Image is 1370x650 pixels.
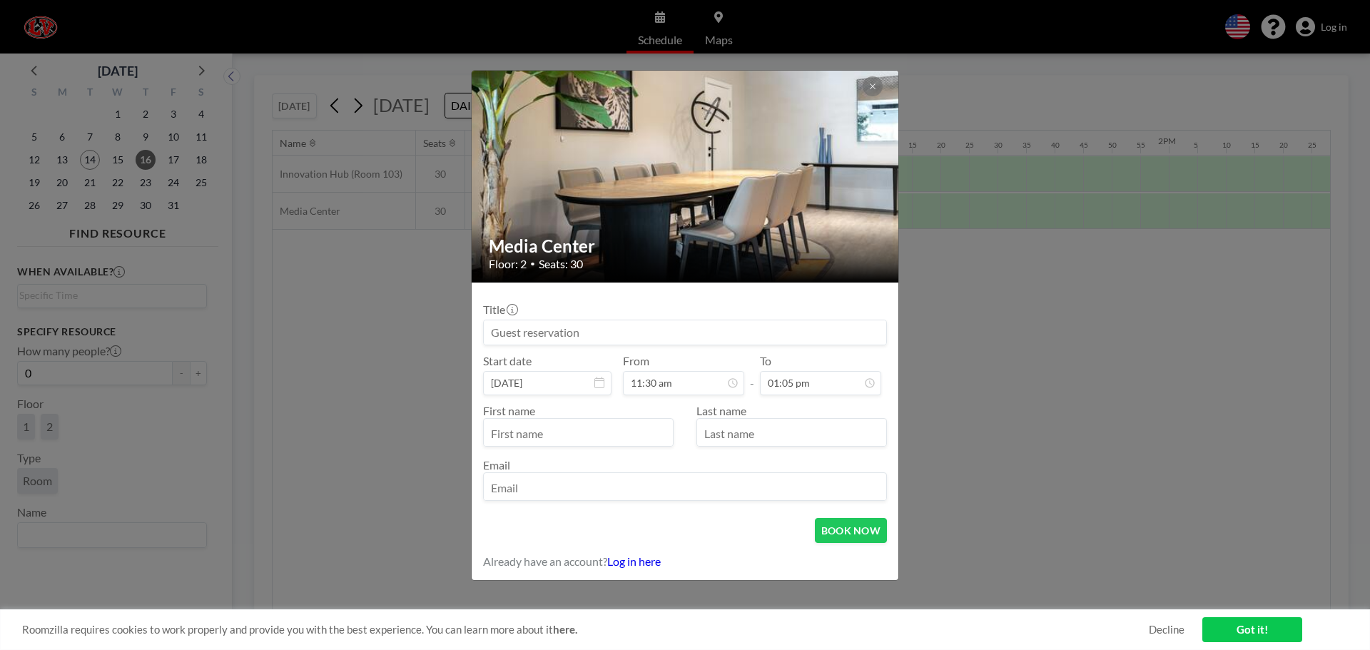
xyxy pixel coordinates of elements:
[553,623,577,636] a: here.
[696,404,746,417] label: Last name
[484,476,886,500] input: Email
[22,623,1149,636] span: Roomzilla requires cookies to work properly and provide you with the best experience. You can lea...
[484,320,886,345] input: Guest reservation
[483,354,532,368] label: Start date
[483,554,607,569] span: Already have an account?
[1149,623,1184,636] a: Decline
[1202,617,1302,642] a: Got it!
[530,258,535,269] span: •
[607,554,661,568] a: Log in here
[750,359,754,390] span: -
[483,458,510,472] label: Email
[483,404,535,417] label: First name
[483,303,517,317] label: Title
[815,518,887,543] button: BOOK NOW
[472,34,900,319] img: 537.jpg
[697,422,886,446] input: Last name
[539,257,583,271] span: Seats: 30
[623,354,649,368] label: From
[484,422,673,446] input: First name
[760,354,771,368] label: To
[489,257,527,271] span: Floor: 2
[489,235,883,257] h2: Media Center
